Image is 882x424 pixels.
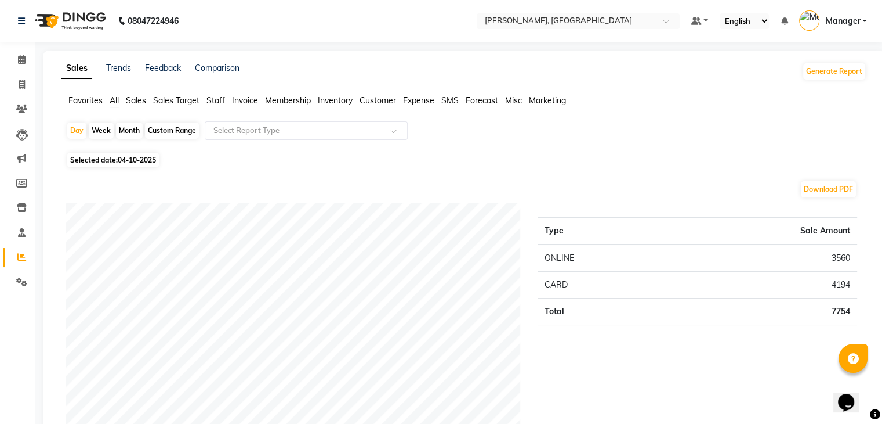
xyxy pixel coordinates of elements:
[206,95,225,106] span: Staff
[825,15,860,27] span: Manager
[68,95,103,106] span: Favorites
[145,63,181,73] a: Feedback
[538,245,667,272] td: ONLINE
[67,123,86,139] div: Day
[145,123,199,139] div: Custom Range
[118,156,156,164] span: 04-10-2025
[106,63,131,73] a: Trends
[403,95,434,106] span: Expense
[538,299,667,325] td: Total
[89,123,114,139] div: Week
[538,218,667,245] th: Type
[116,123,143,139] div: Month
[803,63,865,80] button: Generate Report
[128,5,179,37] b: 08047224946
[538,272,667,299] td: CARD
[441,95,459,106] span: SMS
[667,272,857,299] td: 4194
[232,95,258,106] span: Invoice
[799,10,819,31] img: Manager
[505,95,522,106] span: Misc
[153,95,199,106] span: Sales Target
[667,299,857,325] td: 7754
[195,63,239,73] a: Comparison
[801,181,856,197] button: Download PDF
[360,95,396,106] span: Customer
[667,245,857,272] td: 3560
[30,5,109,37] img: logo
[265,95,311,106] span: Membership
[466,95,498,106] span: Forecast
[126,95,146,106] span: Sales
[110,95,119,106] span: All
[667,218,857,245] th: Sale Amount
[529,95,566,106] span: Marketing
[318,95,353,106] span: Inventory
[833,378,870,412] iframe: chat widget
[67,153,159,167] span: Selected date:
[61,58,92,79] a: Sales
